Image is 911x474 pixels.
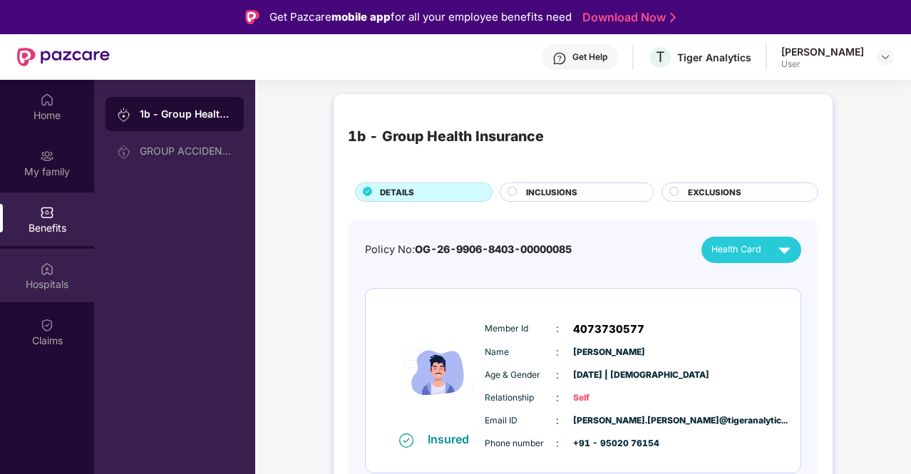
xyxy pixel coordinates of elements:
div: Get Help [572,51,607,63]
span: : [556,344,559,360]
span: : [556,436,559,451]
span: Member Id [485,322,556,336]
span: +91 - 95020 76154 [573,437,644,450]
img: svg+xml;base64,PHN2ZyB4bWxucz0iaHR0cDovL3d3dy53My5vcmcvMjAwMC9zdmciIHdpZHRoPSIxNiIgaGVpZ2h0PSIxNi... [399,433,413,448]
span: OG-26-9906-8403-00000085 [415,243,572,255]
div: Insured [428,432,478,446]
span: EXCLUSIONS [688,186,741,199]
span: Relationship [485,391,556,405]
div: User [781,58,864,70]
span: INCLUSIONS [526,186,577,199]
img: svg+xml;base64,PHN2ZyB3aWR0aD0iMjAiIGhlaWdodD0iMjAiIHZpZXdCb3g9IjAgMCAyMCAyMCIgZmlsbD0ibm9uZSIgeG... [40,149,54,163]
img: icon [396,314,481,431]
button: Health Card [701,237,801,263]
span: Name [485,346,556,359]
img: Stroke [670,10,676,25]
img: New Pazcare Logo [17,48,110,66]
span: Health Card [711,242,761,257]
img: svg+xml;base64,PHN2ZyBpZD0iSG9zcGl0YWxzIiB4bWxucz0iaHR0cDovL3d3dy53My5vcmcvMjAwMC9zdmciIHdpZHRoPS... [40,262,54,276]
span: T [656,48,665,66]
img: svg+xml;base64,PHN2ZyBpZD0iSGVscC0zMngzMiIgeG1sbnM9Imh0dHA6Ly93d3cudzMub3JnLzIwMDAvc3ZnIiB3aWR0aD... [552,51,567,66]
span: : [556,390,559,406]
span: Phone number [485,437,556,450]
strong: mobile app [331,10,391,24]
img: svg+xml;base64,PHN2ZyBpZD0iSG9tZSIgeG1sbnM9Imh0dHA6Ly93d3cudzMub3JnLzIwMDAvc3ZnIiB3aWR0aD0iMjAiIG... [40,93,54,107]
img: svg+xml;base64,PHN2ZyB3aWR0aD0iMjAiIGhlaWdodD0iMjAiIHZpZXdCb3g9IjAgMCAyMCAyMCIgZmlsbD0ibm9uZSIgeG... [117,145,131,159]
img: svg+xml;base64,PHN2ZyBpZD0iRHJvcGRvd24tMzJ4MzIiIHhtbG5zPSJodHRwOi8vd3d3LnczLm9yZy8yMDAwL3N2ZyIgd2... [880,51,891,63]
div: Policy No: [365,242,572,258]
img: svg+xml;base64,PHN2ZyBpZD0iQmVuZWZpdHMiIHhtbG5zPSJodHRwOi8vd3d3LnczLm9yZy8yMDAwL3N2ZyIgd2lkdGg9Ij... [40,205,54,220]
img: svg+xml;base64,PHN2ZyBpZD0iQ2xhaW0iIHhtbG5zPSJodHRwOi8vd3d3LnczLm9yZy8yMDAwL3N2ZyIgd2lkdGg9IjIwIi... [40,318,54,332]
div: Get Pazcare for all your employee benefits need [269,9,572,26]
span: Self [573,391,644,405]
span: [DATE] | [DEMOGRAPHIC_DATA] [573,369,644,382]
span: : [556,367,559,383]
span: [PERSON_NAME].[PERSON_NAME]@tigeranalytic... [573,414,644,428]
span: Email ID [485,414,556,428]
span: DETAILS [380,186,414,199]
div: 1b - Group Health Insurance [140,107,232,121]
span: [PERSON_NAME] [573,346,644,359]
div: 1b - Group Health Insurance [348,125,544,148]
a: Download Now [582,10,671,25]
span: : [556,413,559,428]
div: Tiger Analytics [677,51,751,64]
img: svg+xml;base64,PHN2ZyB4bWxucz0iaHR0cDovL3d3dy53My5vcmcvMjAwMC9zdmciIHZpZXdCb3g9IjAgMCAyNCAyNCIgd2... [772,237,797,262]
div: GROUP ACCIDENTAL INSURANCE [140,145,232,157]
span: : [556,321,559,336]
div: [PERSON_NAME] [781,45,864,58]
span: Age & Gender [485,369,556,382]
span: 4073730577 [573,321,644,338]
img: Logo [245,10,259,24]
img: svg+xml;base64,PHN2ZyB3aWR0aD0iMjAiIGhlaWdodD0iMjAiIHZpZXdCb3g9IjAgMCAyMCAyMCIgZmlsbD0ibm9uZSIgeG... [117,108,131,122]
